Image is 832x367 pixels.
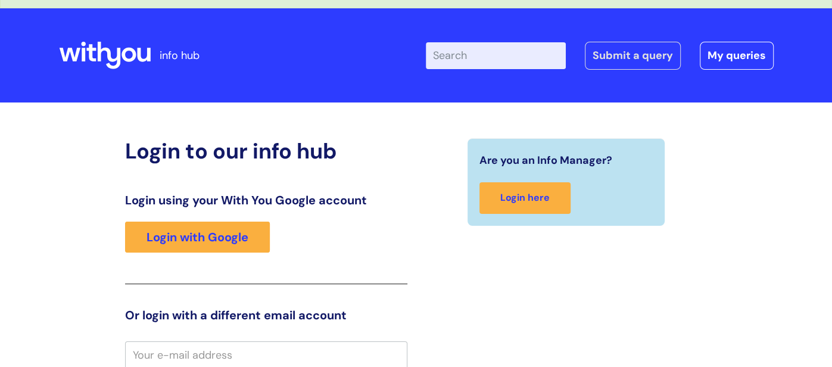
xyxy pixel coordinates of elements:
[125,308,407,322] h3: Or login with a different email account
[585,42,681,69] a: Submit a query
[479,151,612,170] span: Are you an Info Manager?
[125,193,407,207] h3: Login using your With You Google account
[426,42,566,69] input: Search
[125,222,270,253] a: Login with Google
[479,182,571,214] a: Login here
[160,46,200,65] p: info hub
[700,42,774,69] a: My queries
[125,138,407,164] h2: Login to our info hub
